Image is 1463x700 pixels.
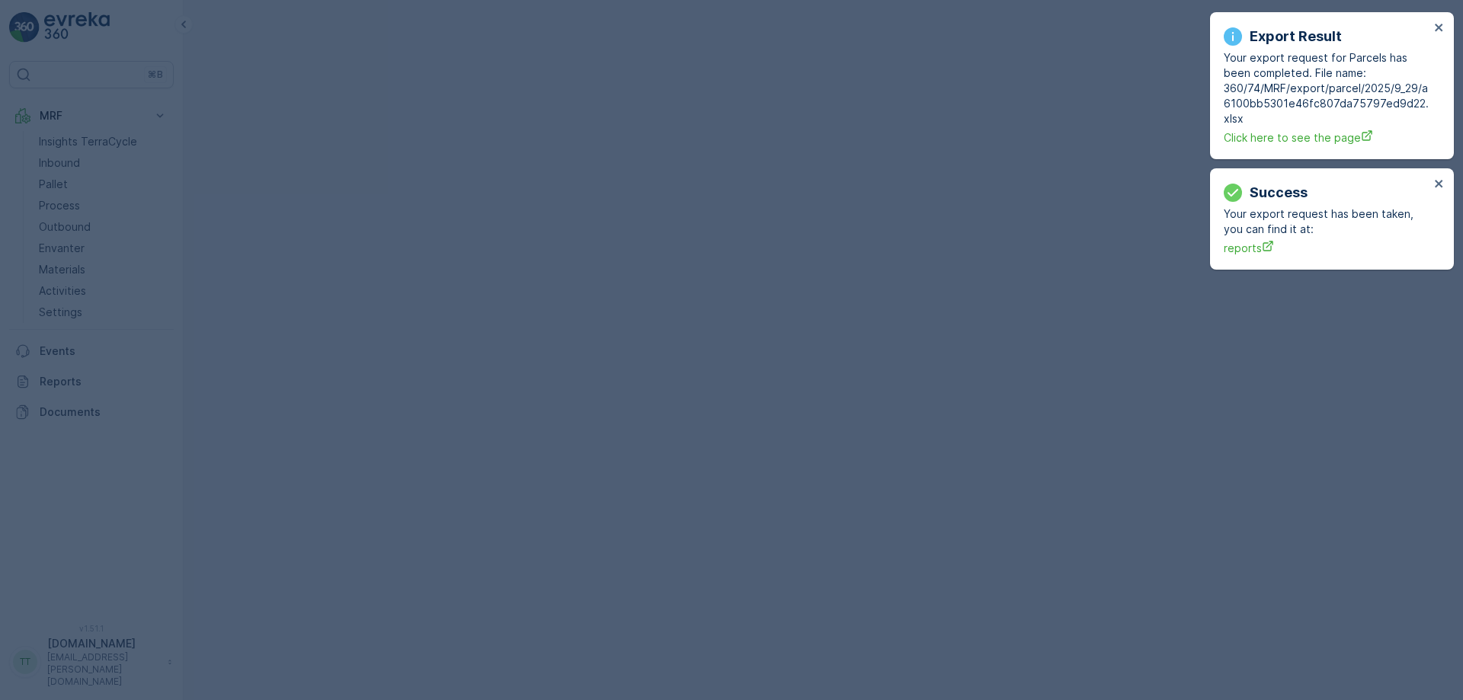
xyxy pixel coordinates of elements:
[1224,206,1429,237] p: Your export request has been taken, you can find it at:
[1224,129,1429,145] a: Click here to see the page
[1250,182,1308,203] p: Success
[1250,26,1342,47] p: Export Result
[1224,240,1429,256] a: reports
[1434,177,1445,192] button: close
[1224,50,1429,126] p: Your export request for Parcels has been completed. File name: 360/74/MRF/export/parcel/2025/9_29...
[1434,21,1445,36] button: close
